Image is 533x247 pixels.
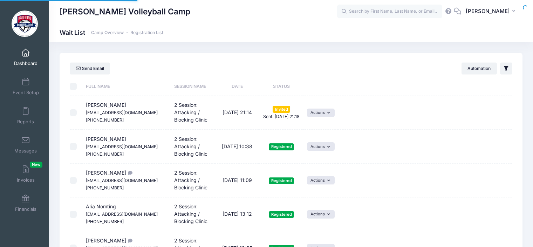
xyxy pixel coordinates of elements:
button: Automation [462,63,497,74]
input: Search by First Name, Last Name, or Email... [337,5,442,19]
h1: Wait List [60,29,163,36]
a: Event Setup [9,74,42,99]
small: Sent: [DATE] 21:18 [263,114,300,119]
span: [PERSON_NAME] [86,102,158,123]
span: Event Setup [13,90,39,96]
span: Messages [14,148,37,154]
a: Dashboard [9,45,42,70]
th: Status [259,77,303,96]
th: Date [215,77,259,96]
td: [DATE] 21:14 [215,96,259,130]
button: Actions [307,109,335,117]
span: Dashboard [14,60,37,66]
td: [DATE] 10:38 [215,130,259,163]
th: Session Name [171,77,215,96]
span: Registered [269,177,294,184]
span: Registered [269,143,294,150]
td: [DATE] 11:09 [215,163,259,197]
i: Emery played last season for club cactus on the 13 Silver team. [126,239,132,243]
button: Actions [307,176,335,184]
td: [DATE] 13:12 [215,197,259,231]
a: Financials [9,191,42,215]
a: Registration List [130,30,163,35]
button: [PERSON_NAME] [461,4,522,20]
img: David Rubio Volleyball Camp [12,11,38,37]
small: [EMAIL_ADDRESS][DOMAIN_NAME] [86,144,158,149]
a: InvoicesNew [9,162,42,186]
a: Messages [9,132,42,157]
small: [EMAIL_ADDRESS][DOMAIN_NAME] [86,178,158,183]
td: 2 Session: Attacking / Blocking Clinic [171,96,215,130]
span: Reports [17,119,34,125]
td: 2 Session: Attacking / Blocking Clinic [171,197,215,231]
i: Naomi and Bianca [126,171,132,175]
h1: [PERSON_NAME] Volleyball Camp [60,4,190,20]
a: Camp Overview [91,30,124,35]
small: [EMAIL_ADDRESS][DOMAIN_NAME] [86,110,158,115]
span: Registered [269,211,294,218]
small: [PHONE_NUMBER] [86,219,124,224]
span: Invoices [17,177,35,183]
button: Actions [307,142,335,151]
td: 2 Session: Attacking / Blocking Clinic [171,130,215,163]
th: Full Name [82,77,171,96]
span: [PERSON_NAME] [86,136,158,157]
td: 2 Session: Attacking / Blocking Clinic [171,163,215,197]
span: Aria Nomting [86,203,158,224]
small: [PHONE_NUMBER] [86,151,124,157]
span: Financials [15,206,36,212]
a: Reports [9,103,42,128]
button: Actions [307,210,335,219]
span: [PERSON_NAME] [466,7,510,15]
a: Send email to selected camps [70,63,110,74]
small: [PHONE_NUMBER] [86,117,124,123]
span: Invited [273,106,290,112]
small: [PHONE_NUMBER] [86,185,124,190]
span: New [30,162,42,168]
small: [EMAIL_ADDRESS][DOMAIN_NAME] [86,212,158,217]
span: [PERSON_NAME] [86,170,158,190]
